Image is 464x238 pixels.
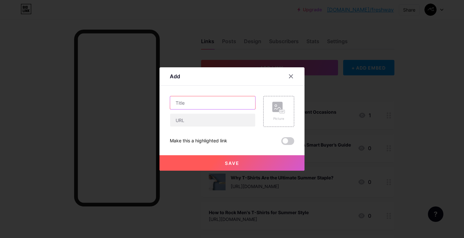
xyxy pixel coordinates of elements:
[170,96,255,109] input: Title
[159,155,304,171] button: Save
[170,72,180,80] div: Add
[272,116,285,121] div: Picture
[170,114,255,127] input: URL
[225,160,239,166] span: Save
[170,137,227,145] div: Make this a highlighted link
